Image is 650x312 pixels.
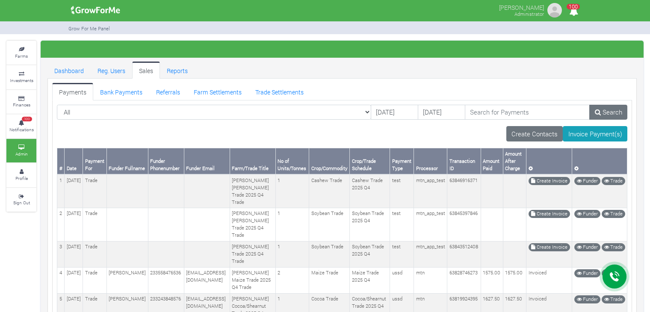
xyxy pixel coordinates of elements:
a: Trade Settlements [248,83,310,100]
td: 2 [275,267,309,293]
a: Trade [602,243,625,251]
th: Funder Fullname [106,148,148,174]
td: Cashew Trade [309,174,350,208]
a: Create Invoice [529,210,570,218]
td: [DATE] [65,208,83,241]
a: Funder [574,177,600,185]
a: Admin [6,139,36,162]
td: [PERSON_NAME] Maize Trade 2025 Q4 Trade [230,267,275,293]
a: Trade [602,177,625,185]
a: Trade [602,210,625,218]
small: Admin [15,151,28,157]
td: Trade [83,267,107,293]
a: Payments [52,83,93,100]
td: test [390,241,414,267]
td: Soybean Trade 2025 Q4 [350,241,390,267]
td: Trade [83,208,107,241]
a: Referrals [149,83,187,100]
td: mtn_app_test [414,174,447,208]
a: Search [589,105,627,120]
th: Transaction ID [447,148,481,174]
td: test [390,208,414,241]
td: 4 [57,267,65,293]
td: 63828746273 [447,267,481,293]
span: 100 [22,117,32,122]
a: Sign Out [6,188,36,212]
img: growforme image [68,2,123,19]
th: Amount After Charge [503,148,526,174]
th: Funder Phonenumber [148,148,184,174]
td: [DATE] [65,174,83,208]
a: Create Invoice [529,243,570,251]
small: Farms [15,53,28,59]
a: Profile [6,163,36,187]
i: Notifications [565,2,582,21]
td: [DATE] [65,267,83,293]
th: No of Units/Tonnes [275,148,309,174]
th: Date [65,148,83,174]
td: Maize Trade [309,267,350,293]
img: growforme image [546,2,563,19]
a: Finances [6,90,36,114]
td: Soybean Trade [309,241,350,267]
td: Cashew Trade 2025 Q4 [350,174,390,208]
td: mtn_app_test [414,208,447,241]
td: 1 [57,174,65,208]
td: mtn [414,267,447,293]
td: 1 [275,241,309,267]
td: Soybean Trade 2025 Q4 [350,208,390,241]
td: 63843512408 [447,241,481,267]
a: Funder [574,269,600,277]
th: Amount Paid [481,148,503,174]
input: DD/MM/YYYY [418,105,465,120]
td: 1 [275,208,309,241]
a: Create Invoice [529,177,570,185]
a: Reg. Users [91,62,132,79]
input: DD/MM/YYYY [371,105,418,120]
td: 63845397846 [447,208,481,241]
span: 100 [567,4,580,9]
small: Administrator [514,11,544,17]
th: Farm/Trade Title [230,148,275,174]
th: Payment For [83,148,107,174]
small: Investments [10,77,33,83]
td: 1575.00 [481,267,503,293]
td: 2 [57,208,65,241]
td: 1 [275,174,309,208]
td: 3 [57,241,65,267]
th: Processor [414,148,447,174]
small: Finances [13,102,30,108]
input: Search for Payments [465,105,590,120]
td: 63846916371 [447,174,481,208]
td: Maize Trade 2025 Q4 [350,267,390,293]
td: [PERSON_NAME] [PERSON_NAME] Trade 2025 Q4 Trade [230,174,275,208]
a: Investments [6,65,36,89]
td: Trade [83,174,107,208]
td: 1575.00 [503,267,526,293]
a: Invoice Payment(s) [563,126,627,141]
td: ussd [390,267,414,293]
th: Payment Type [390,148,414,174]
td: [PERSON_NAME] [PERSON_NAME] Trade 2025 Q4 Trade [230,208,275,241]
a: Dashboard [47,62,91,79]
p: [PERSON_NAME] [499,2,544,12]
small: Notifications [9,127,34,132]
a: 100 [565,8,582,16]
td: [EMAIL_ADDRESS][DOMAIN_NAME] [184,267,230,293]
th: Funder Email [184,148,230,174]
small: Sign Out [13,200,30,206]
td: mtn_app_test [414,241,447,267]
a: Farms [6,41,36,65]
td: [PERSON_NAME] [106,267,148,293]
a: Sales [132,62,160,79]
td: [PERSON_NAME] Trade 2025 Q4 Trade [230,241,275,267]
a: Reports [160,62,195,79]
a: Bank Payments [93,83,149,100]
th: Crop/Trade Schedule [350,148,390,174]
td: 233558476536 [148,267,184,293]
th: # [57,148,65,174]
a: Funder [574,295,600,303]
td: [DATE] [65,241,83,267]
td: Invoiced [526,267,572,293]
a: 100 Notifications [6,115,36,138]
